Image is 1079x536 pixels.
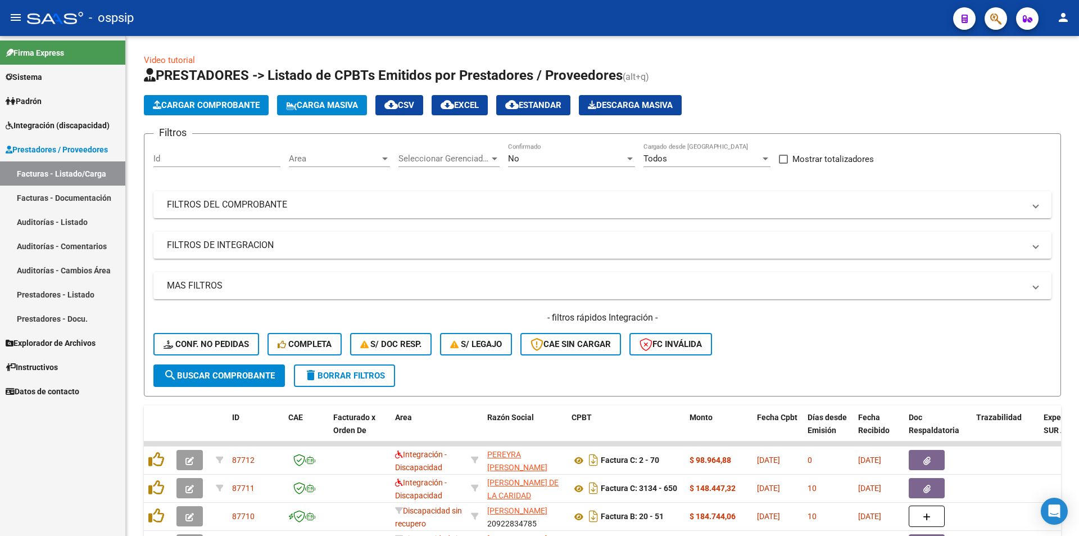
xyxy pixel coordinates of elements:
span: Carga Masiva [286,100,358,110]
span: Completa [278,339,332,349]
button: CSV [375,95,423,115]
span: CAE [288,413,303,422]
datatable-header-cell: Razón Social [483,406,567,455]
button: S/ legajo [440,333,512,355]
button: S/ Doc Resp. [350,333,432,355]
strong: $ 184.744,06 [690,512,736,521]
span: Razón Social [487,413,534,422]
div: Open Intercom Messenger [1041,498,1068,525]
strong: Factura C: 3134 - 650 [601,484,677,493]
datatable-header-cell: Días desde Emisión [803,406,854,455]
datatable-header-cell: Doc Respaldatoria [904,406,972,455]
button: Descarga Masiva [579,95,682,115]
datatable-header-cell: Trazabilidad [972,406,1039,455]
span: Prestadores / Proveedores [6,143,108,156]
datatable-header-cell: Area [391,406,466,455]
span: Integración - Discapacidad [395,450,447,472]
mat-expansion-panel-header: FILTROS DE INTEGRACION [153,232,1051,259]
span: Integración - Discapacidad [395,478,447,500]
mat-icon: menu [9,11,22,24]
mat-icon: cloud_download [441,98,454,111]
mat-expansion-panel-header: MAS FILTROS [153,272,1051,299]
strong: Factura C: 2 - 70 [601,456,659,465]
span: Instructivos [6,361,58,373]
span: CPBT [572,413,592,422]
span: EXCEL [441,100,479,110]
span: Monto [690,413,713,422]
span: S/ legajo [450,339,502,349]
span: Fecha Cpbt [757,413,797,422]
button: Borrar Filtros [294,364,395,387]
mat-icon: person [1057,11,1070,24]
mat-icon: cloud_download [384,98,398,111]
button: Estandar [496,95,570,115]
h3: Filtros [153,125,192,141]
div: 20922834785 [487,505,563,528]
span: - ospsip [89,6,134,30]
strong: $ 98.964,88 [690,456,731,465]
span: Integración (discapacidad) [6,119,110,132]
span: (alt+q) [623,71,649,82]
mat-expansion-panel-header: FILTROS DEL COMPROBANTE [153,191,1051,218]
button: Completa [268,333,342,355]
i: Descargar documento [586,507,601,525]
span: Firma Express [6,47,64,59]
span: Seleccionar Gerenciador [398,154,489,164]
button: Conf. no pedidas [153,333,259,355]
span: [DATE] [757,456,780,465]
span: Borrar Filtros [304,371,385,381]
strong: Factura B: 20 - 51 [601,512,664,521]
span: Cargar Comprobante [153,100,260,110]
span: Area [289,154,380,164]
span: 87711 [232,484,255,493]
span: [PERSON_NAME] DE LA CARIDAD [487,478,559,500]
span: 10 [808,484,817,493]
datatable-header-cell: CAE [284,406,329,455]
div: 23339310084 [487,448,563,472]
datatable-header-cell: ID [228,406,284,455]
span: 87712 [232,456,255,465]
mat-icon: cloud_download [505,98,519,111]
span: Conf. no pedidas [164,339,249,349]
span: Area [395,413,412,422]
button: EXCEL [432,95,488,115]
mat-panel-title: FILTROS DE INTEGRACION [167,239,1024,251]
mat-panel-title: FILTROS DEL COMPROBANTE [167,199,1024,211]
span: PEREYRA [PERSON_NAME] [487,450,547,472]
span: Todos [643,154,667,164]
span: [DATE] [757,512,780,521]
span: 87710 [232,512,255,521]
a: Video tutorial [144,55,195,65]
mat-panel-title: MAS FILTROS [167,280,1024,292]
mat-icon: delete [304,368,318,382]
span: Datos de contacto [6,385,79,398]
span: Fecha Recibido [858,413,890,435]
datatable-header-cell: Monto [685,406,752,455]
datatable-header-cell: Facturado x Orden De [329,406,391,455]
span: 10 [808,512,817,521]
span: Facturado x Orden De [333,413,375,435]
span: ID [232,413,239,422]
span: [DATE] [757,484,780,493]
span: Buscar Comprobante [164,371,275,381]
datatable-header-cell: Fecha Cpbt [752,406,803,455]
h4: - filtros rápidos Integración - [153,312,1051,324]
span: Estandar [505,100,561,110]
span: [DATE] [858,456,881,465]
span: Descarga Masiva [588,100,673,110]
i: Descargar documento [586,451,601,469]
span: [DATE] [858,512,881,521]
button: FC Inválida [629,333,712,355]
span: [PERSON_NAME] [487,506,547,515]
div: 27190541881 [487,476,563,500]
span: CSV [384,100,414,110]
span: Padrón [6,95,42,107]
span: Discapacidad sin recupero [395,506,462,528]
button: Cargar Comprobante [144,95,269,115]
span: Trazabilidad [976,413,1022,422]
span: FC Inválida [640,339,702,349]
button: Carga Masiva [277,95,367,115]
span: CAE SIN CARGAR [531,339,611,349]
span: No [508,154,519,164]
span: S/ Doc Resp. [360,339,422,349]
